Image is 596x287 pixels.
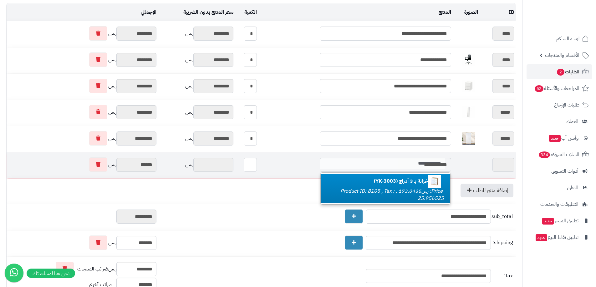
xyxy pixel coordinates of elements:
[160,79,233,93] div: ر.س
[462,53,475,66] img: 1667239876-4-40x40.png
[374,177,444,185] b: خزانة بـ 3 أدراج (YK-3003)
[480,4,516,21] td: ID
[492,213,513,220] span: sub_total:
[540,200,578,209] span: التطبيقات والخدمات
[535,85,543,92] span: 52
[536,234,547,241] span: جديد
[527,213,592,228] a: تطبيق المتجرجديد
[527,164,592,179] a: أدوات التسويق
[8,52,156,67] div: ر.س
[160,131,233,146] div: ر.س
[527,131,592,146] a: وآتس آبجديد
[160,53,233,67] div: ر.س
[538,150,579,159] span: السلات المتروكة
[160,158,233,172] div: ر.س
[556,34,579,43] span: لوحة التحكم
[428,175,441,188] img: 1690370833-110115010016-40x40.jpg
[8,79,156,93] div: ر.س
[492,239,513,246] span: shipping:
[527,114,592,129] a: العملاء
[8,131,156,146] div: ر.س
[527,147,592,162] a: السلات المتروكة334
[8,235,156,250] div: ر.س
[8,105,156,119] div: ر.س
[527,31,592,46] a: لوحة التحكم
[542,216,578,225] span: تطبيق المتجر
[340,187,444,202] small: Price: رس173.0435 , Product ID: 8105 , Tax : 25.956525
[566,117,578,126] span: العملاء
[492,272,513,280] span: tax:
[8,157,156,172] div: ر.س
[549,135,561,142] span: جديد
[158,4,235,21] td: سعر المنتج بدون الضريبة
[160,105,233,119] div: ر.س
[542,218,554,225] span: جديد
[462,80,475,92] img: 1698232049-1-40x40.jpg
[7,4,158,21] td: الإجمالي
[258,4,453,21] td: المنتج
[527,97,592,112] a: طلبات الإرجاع
[462,106,475,118] img: 1728828077-220606010454-40x40.jpeg
[527,81,592,96] a: المراجعات والأسئلة52
[160,27,233,41] div: ر.س
[545,51,579,60] span: الأقسام والمنتجات
[567,183,578,192] span: التقارير
[548,134,578,142] span: وآتس آب
[539,151,550,158] span: 334
[235,4,258,21] td: الكمية
[535,233,578,242] span: تطبيق نقاط البيع
[77,265,108,273] span: ضرائب المنتجات
[527,197,592,212] a: التطبيقات والخدمات
[462,132,475,145] img: 1753185754-1-40x40.jpg
[557,69,564,76] span: 2
[554,101,579,109] span: طلبات الإرجاع
[527,180,592,195] a: التقارير
[534,84,579,93] span: المراجعات والأسئلة
[8,262,156,276] div: ر.س
[551,167,578,176] span: أدوات التسويق
[8,26,156,41] div: ر.س
[527,64,592,79] a: الطلبات2
[556,67,579,76] span: الطلبات
[527,230,592,245] a: تطبيق نقاط البيعجديد
[461,184,513,197] a: إضافة منتج للطلب
[453,4,480,21] td: الصورة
